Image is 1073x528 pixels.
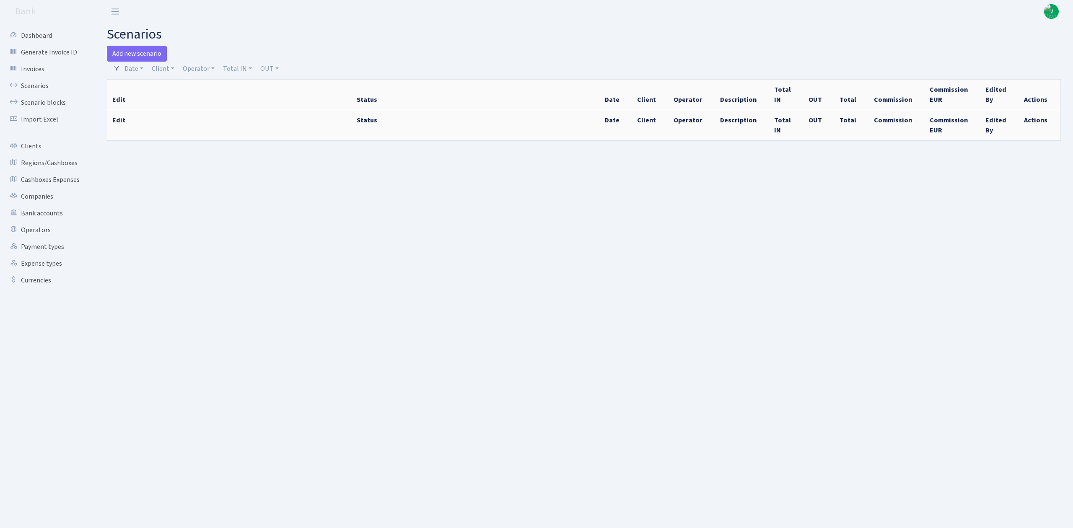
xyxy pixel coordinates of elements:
[352,80,600,110] th: Status
[257,62,282,76] a: OUT
[220,62,255,76] a: Total IN
[352,110,600,141] th: Status
[105,5,126,18] button: Toggle navigation
[803,80,835,110] th: OUT
[4,78,88,94] a: Scenarios
[4,94,88,111] a: Scenario blocks
[4,205,88,222] a: Bank accounts
[715,110,769,141] th: Description
[769,80,803,110] th: Total IN
[179,62,218,76] a: Operator
[715,80,769,110] th: Description
[803,110,835,141] th: OUT
[1019,110,1060,141] th: Actions
[925,110,980,141] th: Commission EUR
[4,238,88,255] a: Payment types
[107,25,162,44] span: scenarios
[600,80,632,110] th: Date
[632,110,669,141] th: Client
[925,80,980,110] th: Commission EUR
[869,110,925,141] th: Commission
[835,80,869,110] th: Total
[4,171,88,188] a: Cashboxes Expenses
[980,110,1019,141] th: Edited By
[632,80,669,110] th: Client
[4,155,88,171] a: Regions/Cashboxes
[600,110,632,141] th: Date
[869,80,925,110] th: Commission
[1044,4,1059,19] a: V
[1019,80,1060,110] th: Actions
[4,27,88,44] a: Dashboard
[107,46,167,62] a: Add new scenario
[121,62,147,76] a: Date
[769,110,803,141] th: Total IN
[4,188,88,205] a: Companies
[4,272,88,289] a: Currencies
[980,80,1019,110] th: Edited By
[4,255,88,272] a: Expense types
[4,138,88,155] a: Clients
[107,110,352,141] th: Edit
[1044,4,1059,19] img: Vivio
[669,80,715,110] th: Operator
[4,44,88,61] a: Generate Invoice ID
[669,110,715,141] th: Operator
[835,110,869,141] th: Total
[107,80,352,110] th: Edit
[4,222,88,238] a: Operators
[4,111,88,128] a: Import Excel
[4,61,88,78] a: Invoices
[148,62,178,76] a: Client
